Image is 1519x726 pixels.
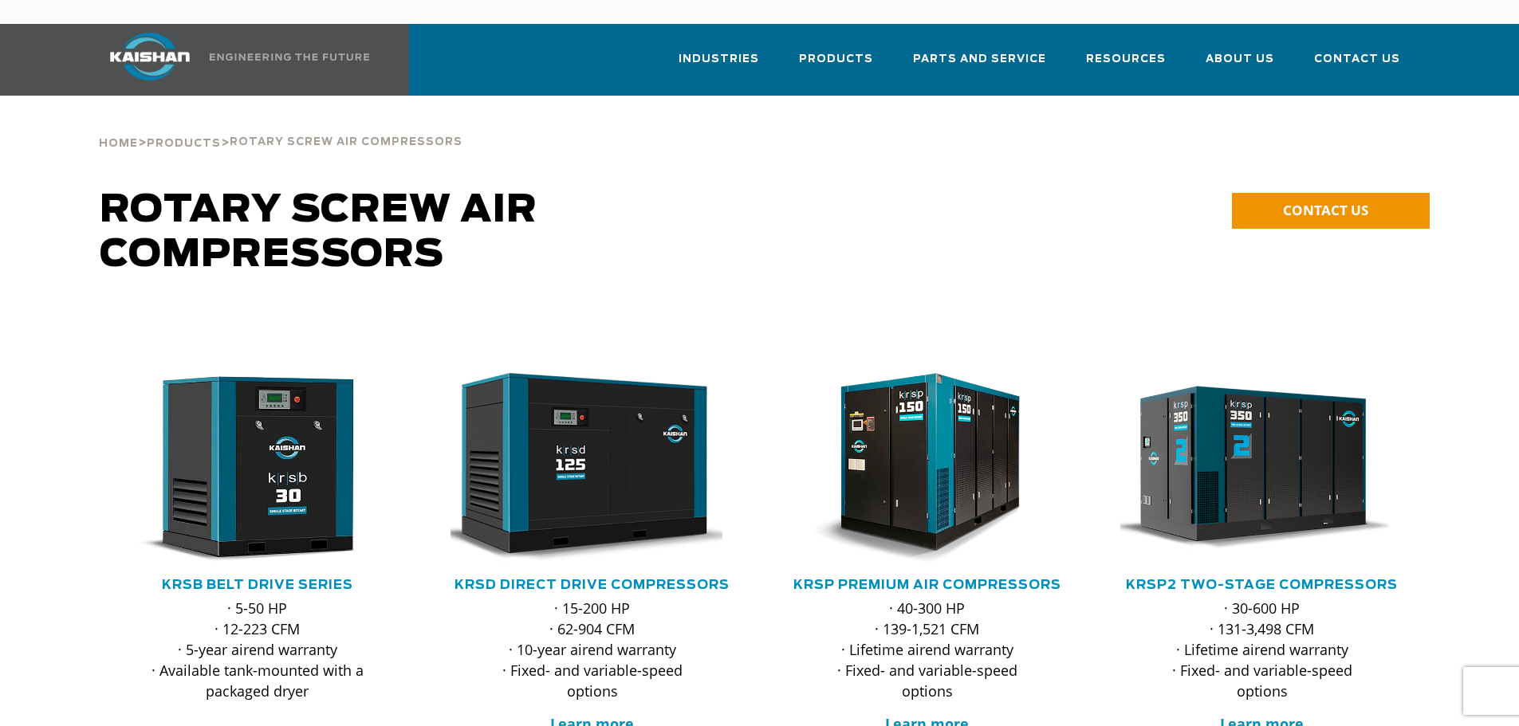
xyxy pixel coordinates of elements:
p: · 30-600 HP · 131-3,498 CFM · Lifetime airend warranty · Fixed- and variable-speed options [1152,598,1372,701]
img: Engineering the future [210,53,369,61]
a: About Us [1206,38,1274,92]
a: CONTACT US [1232,193,1430,229]
div: > > [99,96,462,156]
a: Industries [679,38,759,92]
a: KRSD Direct Drive Compressors [455,579,730,591]
img: krsb30 [104,373,388,564]
span: About Us [1206,50,1274,69]
div: krsb30 [116,373,399,564]
p: · 15-200 HP · 62-904 CFM · 10-year airend warranty · Fixed- and variable-speed options [482,598,702,701]
span: Products [147,139,221,149]
div: krsp350 [1120,373,1404,564]
span: Parts and Service [913,50,1046,69]
a: Products [147,135,221,150]
a: Home [99,135,138,150]
div: krsp150 [785,373,1069,564]
span: Products [799,50,873,69]
a: Resources [1086,38,1166,92]
a: KRSP2 Two-Stage Compressors [1126,579,1398,591]
p: · 40-300 HP · 139-1,521 CFM · Lifetime airend warranty · Fixed- and variable-speed options [817,598,1037,701]
span: CONTACT US [1283,201,1368,219]
a: Kaishan USA [90,24,372,96]
a: KRSB Belt Drive Series [162,579,353,591]
img: kaishan logo [90,33,210,80]
a: Products [799,38,873,92]
a: Contact Us [1314,38,1400,92]
span: Resources [1086,50,1166,69]
span: Industries [679,50,759,69]
span: Rotary Screw Air Compressors [100,191,537,274]
a: Parts and Service [913,38,1046,92]
img: krsp150 [773,373,1057,564]
img: krsp350 [1108,373,1392,564]
img: krsd125 [439,373,722,564]
span: Home [99,139,138,149]
span: Rotary Screw Air Compressors [230,137,462,147]
span: Contact Us [1314,50,1400,69]
div: krsd125 [451,373,734,564]
a: KRSP Premium Air Compressors [793,579,1061,591]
